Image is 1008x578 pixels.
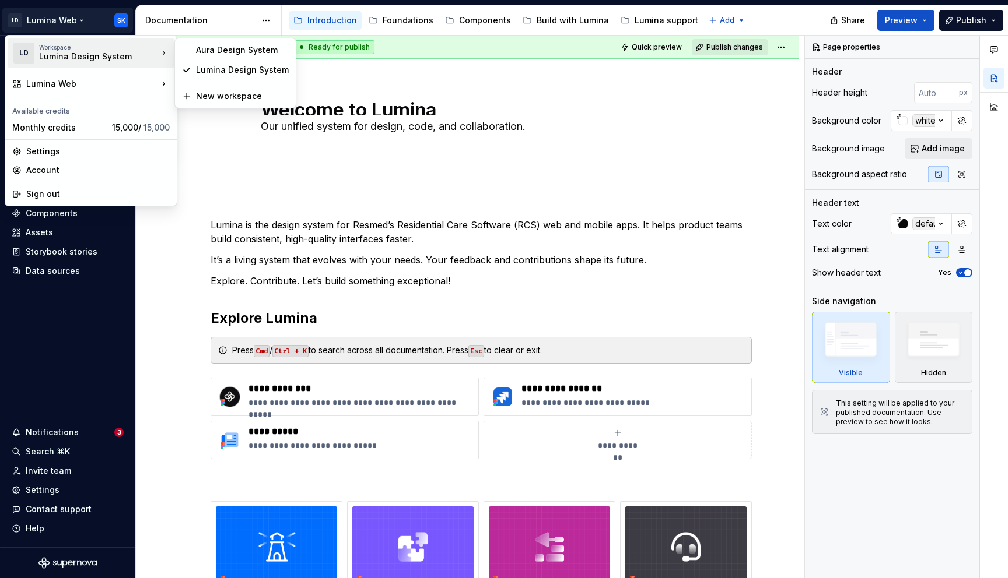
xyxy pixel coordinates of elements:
[26,146,170,157] div: Settings
[112,122,170,132] span: 15,000 /
[196,44,289,56] div: Aura Design System
[12,122,107,133] div: Monthly credits
[26,78,158,90] div: Lumina Web
[8,100,174,118] div: Available credits
[26,164,170,176] div: Account
[13,43,34,64] div: LD
[26,188,170,200] div: Sign out
[196,90,289,102] div: New workspace
[39,44,158,51] div: Workspace
[143,122,170,132] span: 15,000
[39,51,138,62] div: Lumina Design System
[196,64,289,76] div: Lumina Design System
